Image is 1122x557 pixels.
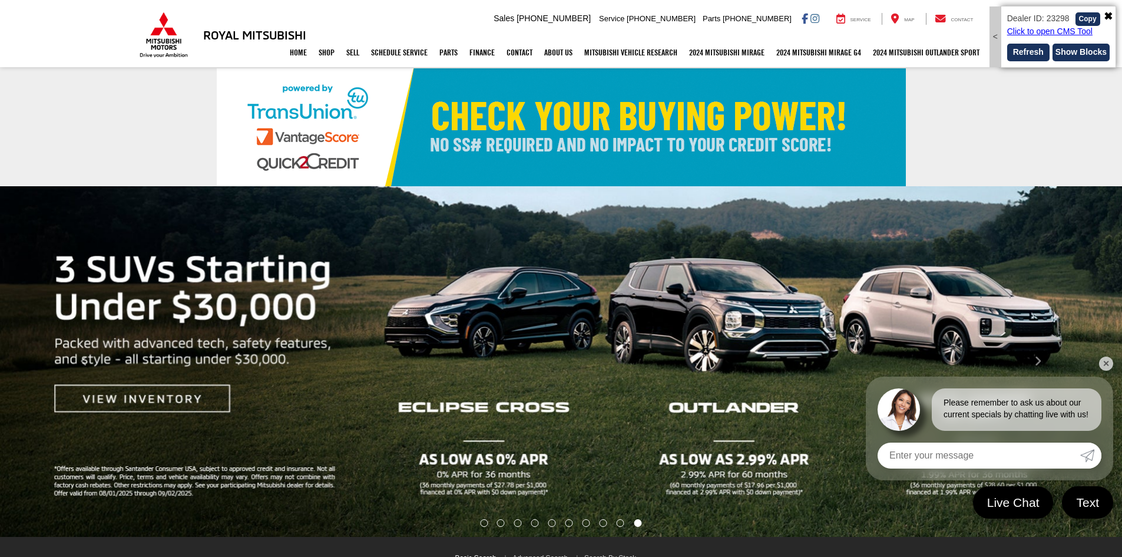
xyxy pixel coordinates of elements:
a: Sell [340,38,365,67]
span: Sales [494,14,514,23]
a: About Us [538,38,578,67]
li: Go to slide number 1. [480,519,488,527]
li: Go to slide number 9. [616,519,624,527]
span: [PHONE_NUMBER] [723,14,792,23]
img: Mitsubishi [137,12,190,58]
a: Shop [313,38,340,67]
img: Check Your Buying Power [217,68,906,186]
a: Live Chat [973,486,1054,519]
a: Contact [926,13,982,25]
div: < [989,6,1001,67]
button: Refresh [1007,44,1050,61]
span: Service [850,17,871,22]
span: [PHONE_NUMBER] [517,14,591,23]
button: Copy [1075,12,1100,26]
a: 2024 Mitsubishi Mirage [683,38,770,67]
a: Map [882,13,923,25]
a: Instagram: Click to visit our Instagram page [810,14,819,23]
span: Map [904,17,914,22]
li: Go to slide number 3. [514,519,522,527]
span: Contact [951,17,973,22]
li: Go to slide number 8. [599,519,607,527]
a: 2024 Mitsubishi Outlander SPORT [867,38,985,67]
a: Service [828,13,880,25]
p: Click to open CMS Tool [1007,26,1110,38]
a: Parts: Opens in a new tab [433,38,464,67]
li: Go to slide number 6. [565,519,572,527]
span: Dealer ID: 23298 [1007,14,1070,23]
a: Text [1062,486,1113,519]
span: [PHONE_NUMBER] [627,14,696,23]
a: Finance [464,38,501,67]
span: Live Chat [981,495,1045,510]
a: Schedule Service: Opens in a new tab [365,38,433,67]
a: Mitsubishi Vehicle Research [578,38,683,67]
span: ✖ [1104,9,1113,25]
span: Service [599,14,624,23]
button: Show Blocks [1053,44,1110,61]
a: Submit [1080,443,1101,469]
li: Go to slide number 10. [634,519,641,527]
li: Go to slide number 2. [497,519,505,527]
img: Agent profile photo [878,388,920,431]
li: Go to slide number 5. [548,519,556,527]
a: Contact [501,38,538,67]
li: Go to slide number 4. [531,519,539,527]
a: 2024 Mitsubishi Mirage G4 [770,38,867,67]
button: Click to view next picture. [954,210,1122,513]
input: Enter your message [878,443,1080,469]
div: Please remember to ask us about our current specials by chatting live with us! [932,388,1101,431]
li: Go to slide number 7. [582,519,590,527]
span: Parts [703,14,720,23]
h3: Royal Mitsubishi [203,28,306,41]
a: Facebook: Click to visit our Facebook page [802,14,808,23]
span: Text [1070,495,1105,510]
a: Home [284,38,313,67]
